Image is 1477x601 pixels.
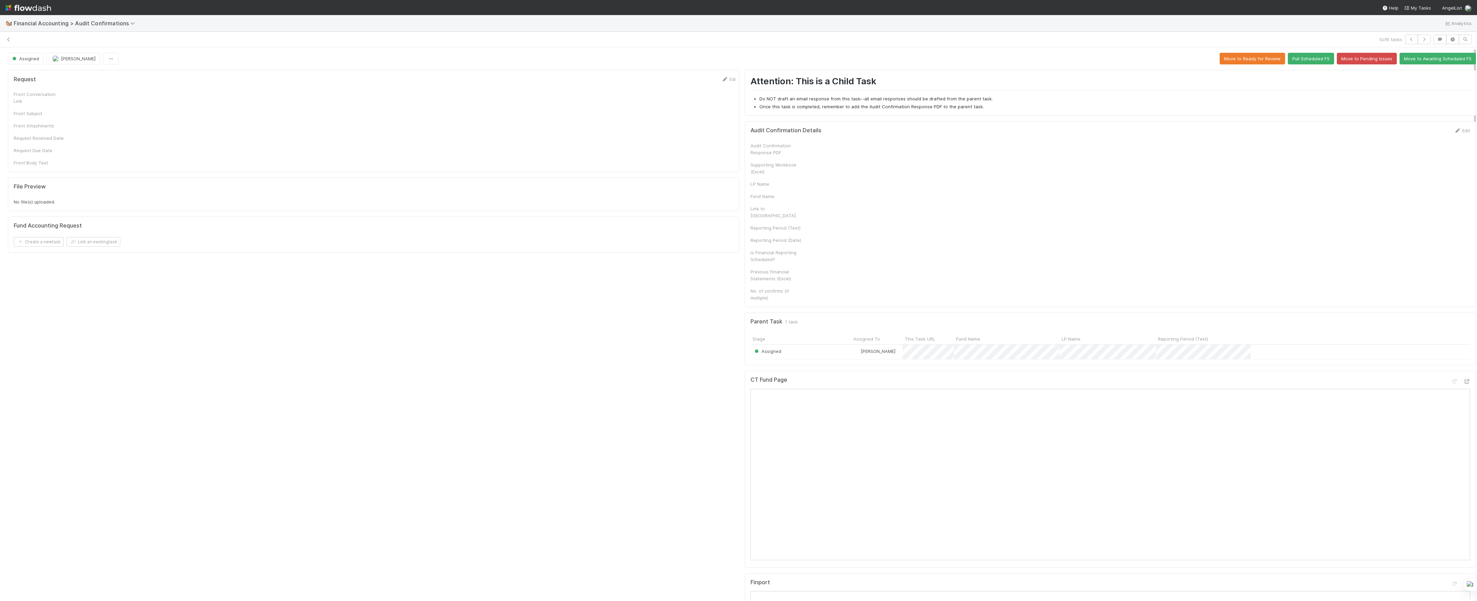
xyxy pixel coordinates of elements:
span: Stage [753,335,765,342]
span: [PERSON_NAME] [61,56,96,61]
h5: Audit Confirmation Details [750,127,821,134]
button: Link an existingtask [66,237,120,247]
button: Move to Ready for Review [1220,53,1285,64]
span: Reporting Period (Text) [1158,335,1208,342]
div: [PERSON_NAME] [854,348,895,355]
h5: Parent Task [750,318,782,325]
div: LP Name [750,181,802,187]
div: Link to [GEOGRAPHIC_DATA] [750,205,802,219]
h5: Fund Accounting Request [14,222,82,229]
span: 1 task [785,318,798,325]
button: Assigned [8,53,44,64]
button: Pull Scheduled FS [1288,53,1334,64]
button: Move to Pending Issues [1337,53,1397,64]
h5: CT Fund Page [750,377,787,383]
a: My Tasks [1404,4,1431,11]
div: Reporting Period (Text) [750,224,802,231]
span: [PERSON_NAME] [861,348,895,354]
div: Front Body Text [14,159,65,166]
a: Edit [1454,128,1470,133]
div: No. of confirms (if multiple) [750,287,802,301]
div: Previous Financial Statements (Excel) [750,268,802,282]
li: Do NOT draft an email response from this task--all email responses should be drafted from the par... [759,96,1470,102]
button: Create a newtask [14,237,64,247]
span: LP Name [1062,335,1081,342]
div: Front Conversation Link [14,91,65,105]
span: 5 of 6 tasks [1379,36,1402,43]
a: Edit [721,76,737,82]
div: Audit Confirmation Response PDF [750,142,802,156]
span: Assigned [753,348,781,354]
div: Front Subject [14,110,65,117]
h1: Attention: This is a Child Task [750,76,1470,90]
span: Fund Name [956,335,980,342]
img: avatar_b6a6ccf4-6160-40f7-90da-56c3221167ae.png [1465,5,1472,12]
div: Reporting Period (Date) [750,237,802,244]
h5: Finport [750,579,770,586]
div: Is Financial Reporting Scheduled? [750,249,802,263]
div: No file(s) uploaded. [14,183,733,205]
h5: File Preview [14,183,46,190]
span: Assigned To [853,335,880,342]
li: Once this task is completed, remember to add the Audit Confirmation Response PDF to the parent task. [759,103,1470,110]
div: Fund Name [750,193,802,200]
span: Assigned [11,56,39,61]
a: Analytics [1444,19,1472,27]
img: avatar_030f5503-c087-43c2-95d1-dd8963b2926c.png [854,348,860,354]
span: 🐿️ [5,20,12,26]
button: Move to Awaiting Scheduled FS [1400,53,1476,64]
div: Request Due Date [14,147,65,154]
span: Financial Accounting > Audit Confirmations [14,20,138,27]
div: Help [1382,4,1399,11]
button: [PERSON_NAME] [46,53,100,64]
div: Supporting Workbook (Excel) [750,161,802,175]
span: AngelList [1442,5,1462,11]
h5: Request [14,76,36,83]
img: avatar_b6a6ccf4-6160-40f7-90da-56c3221167ae.png [52,55,59,62]
div: Request Received Date [14,135,65,142]
div: Front Attachments [14,122,65,129]
div: Assigned [753,348,781,355]
span: My Tasks [1404,5,1431,11]
img: logo-inverted-e16ddd16eac7371096b0.svg [5,2,51,14]
span: This Task URL [905,335,935,342]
